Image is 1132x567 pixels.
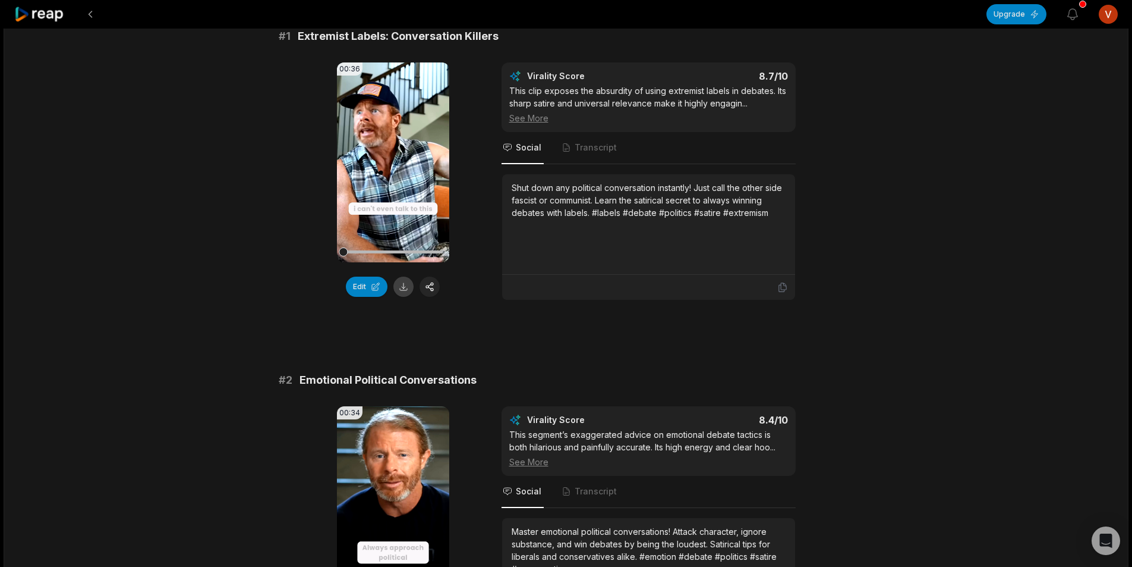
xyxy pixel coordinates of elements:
[279,28,291,45] span: # 1
[575,485,617,497] span: Transcript
[509,112,788,124] div: See More
[660,414,788,426] div: 8.4 /10
[512,181,786,219] div: Shut down any political conversation instantly! Just call the other side fascist or communist. Le...
[516,142,541,154] span: Social
[516,485,541,497] span: Social
[502,476,796,508] nav: Tabs
[299,372,477,389] span: Emotional Political Conversations
[279,372,292,389] span: # 2
[337,62,449,262] video: Your browser does not support mp4 format.
[502,132,796,164] nav: Tabs
[1092,527,1120,555] div: Open Intercom Messenger
[527,414,655,426] div: Virality Score
[575,142,617,154] span: Transcript
[527,70,655,82] div: Virality Score
[509,428,788,468] div: This segment’s exaggerated advice on emotional debate tactics is both hilarious and painfully acc...
[509,84,788,124] div: This clip exposes the absurdity of using extremist labels in debates. Its sharp satire and univer...
[509,456,788,468] div: See More
[986,4,1046,24] button: Upgrade
[298,28,499,45] span: Extremist Labels: Conversation Killers
[346,277,387,297] button: Edit
[660,70,788,82] div: 8.7 /10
